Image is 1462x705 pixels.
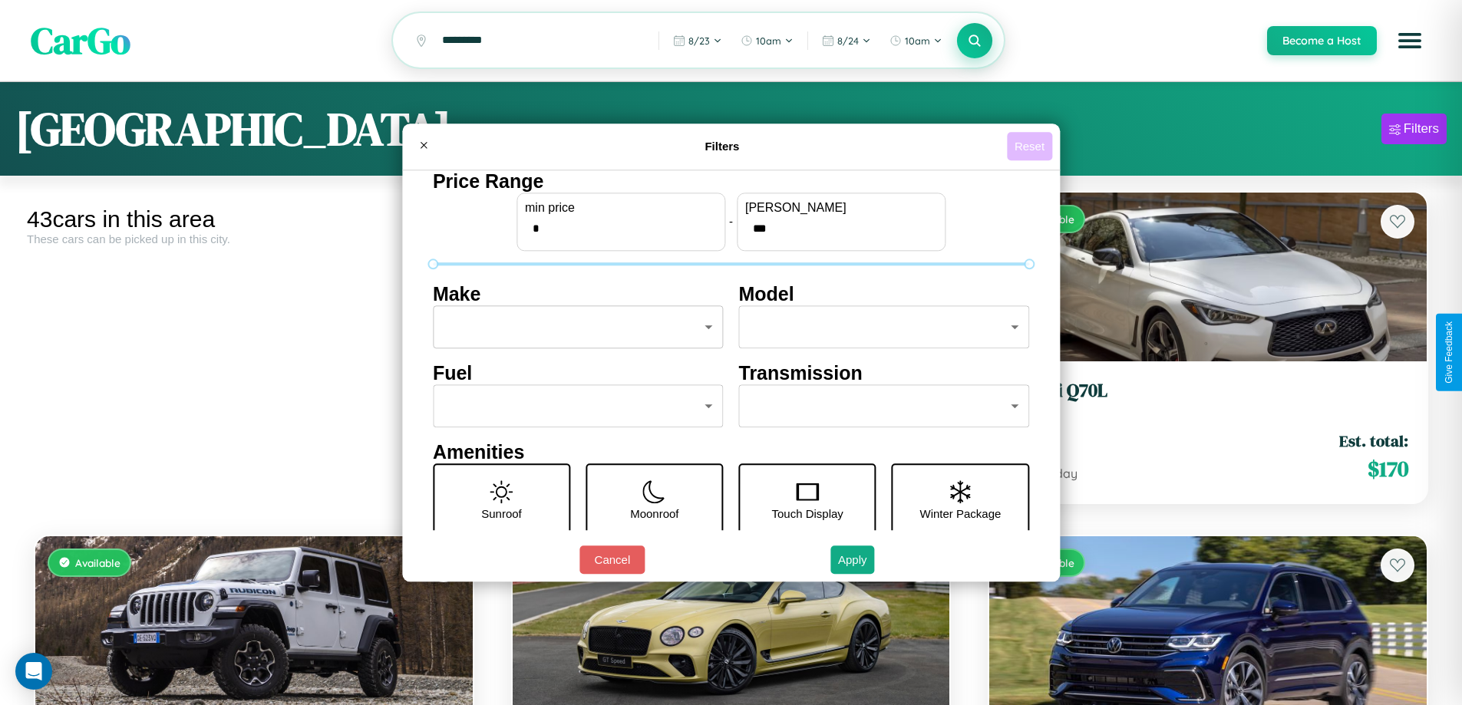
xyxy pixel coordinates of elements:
div: 43 cars in this area [27,206,481,232]
h4: Fuel [433,362,724,384]
p: Sunroof [481,503,522,524]
button: 10am [882,28,950,53]
button: Apply [830,545,875,574]
h3: Infiniti Q70L [1008,380,1408,402]
span: 8 / 23 [688,35,710,47]
label: [PERSON_NAME] [745,201,937,215]
p: - [729,211,733,232]
button: 8/23 [665,28,730,53]
h4: Filters [437,140,1007,153]
h4: Amenities [433,441,1029,463]
h4: Transmission [739,362,1030,384]
label: min price [525,201,717,215]
h4: Make [433,283,724,305]
h1: [GEOGRAPHIC_DATA] [15,97,451,160]
span: CarGo [31,15,130,66]
button: 8/24 [814,28,879,53]
span: $ 170 [1368,453,1408,484]
button: Filters [1381,114,1447,144]
div: Open Intercom Messenger [15,653,52,690]
p: Moonroof [630,503,678,524]
button: Open menu [1388,19,1431,62]
p: Touch Display [771,503,843,524]
span: / day [1045,466,1078,481]
span: Est. total: [1339,430,1408,452]
div: These cars can be picked up in this city. [27,232,481,245]
span: Available [75,556,120,569]
div: Filters [1404,121,1439,137]
a: Infiniti Q70L2024 [1008,380,1408,417]
h4: Price Range [433,170,1029,193]
span: 8 / 24 [837,35,859,47]
p: Winter Package [920,503,1002,524]
span: 10am [756,35,781,47]
button: 10am [733,28,801,53]
button: Reset [1007,132,1052,160]
div: Give Feedback [1444,321,1454,384]
button: Cancel [579,545,645,574]
button: Become a Host [1267,26,1377,55]
span: 10am [905,35,930,47]
h4: Model [739,283,1030,305]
